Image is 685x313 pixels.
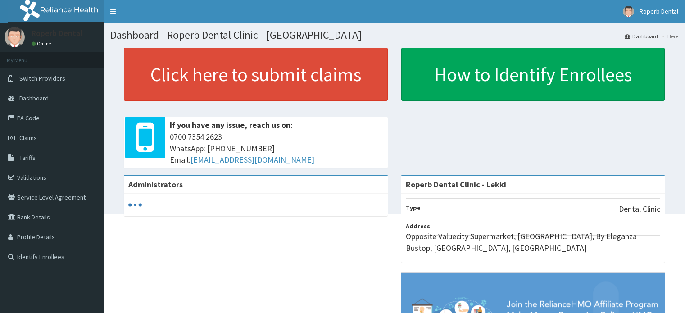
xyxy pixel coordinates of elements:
[170,131,383,166] span: 0700 7354 2623 WhatsApp: [PHONE_NUMBER] Email:
[406,179,506,190] strong: Roperb Dental Clinic - Lekki
[401,48,665,101] a: How to Identify Enrollees
[623,6,634,17] img: User Image
[640,7,678,15] span: Roperb Dental
[19,134,37,142] span: Claims
[5,27,25,47] img: User Image
[406,222,430,230] b: Address
[170,120,293,130] b: If you have any issue, reach us on:
[19,154,36,162] span: Tariffs
[19,74,65,82] span: Switch Providers
[128,179,183,190] b: Administrators
[659,32,678,40] li: Here
[128,198,142,212] svg: audio-loading
[625,32,658,40] a: Dashboard
[406,204,421,212] b: Type
[32,41,53,47] a: Online
[191,154,314,165] a: [EMAIL_ADDRESS][DOMAIN_NAME]
[124,48,388,101] a: Click here to submit claims
[32,29,82,37] p: Roperb Dental
[19,94,49,102] span: Dashboard
[619,203,660,215] p: Dental Clinic
[406,231,661,254] p: Opposite Valuecity Supermarket, [GEOGRAPHIC_DATA], By Eleganza Bustop, [GEOGRAPHIC_DATA], [GEOGRA...
[110,29,678,41] h1: Dashboard - Roperb Dental Clinic - [GEOGRAPHIC_DATA]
